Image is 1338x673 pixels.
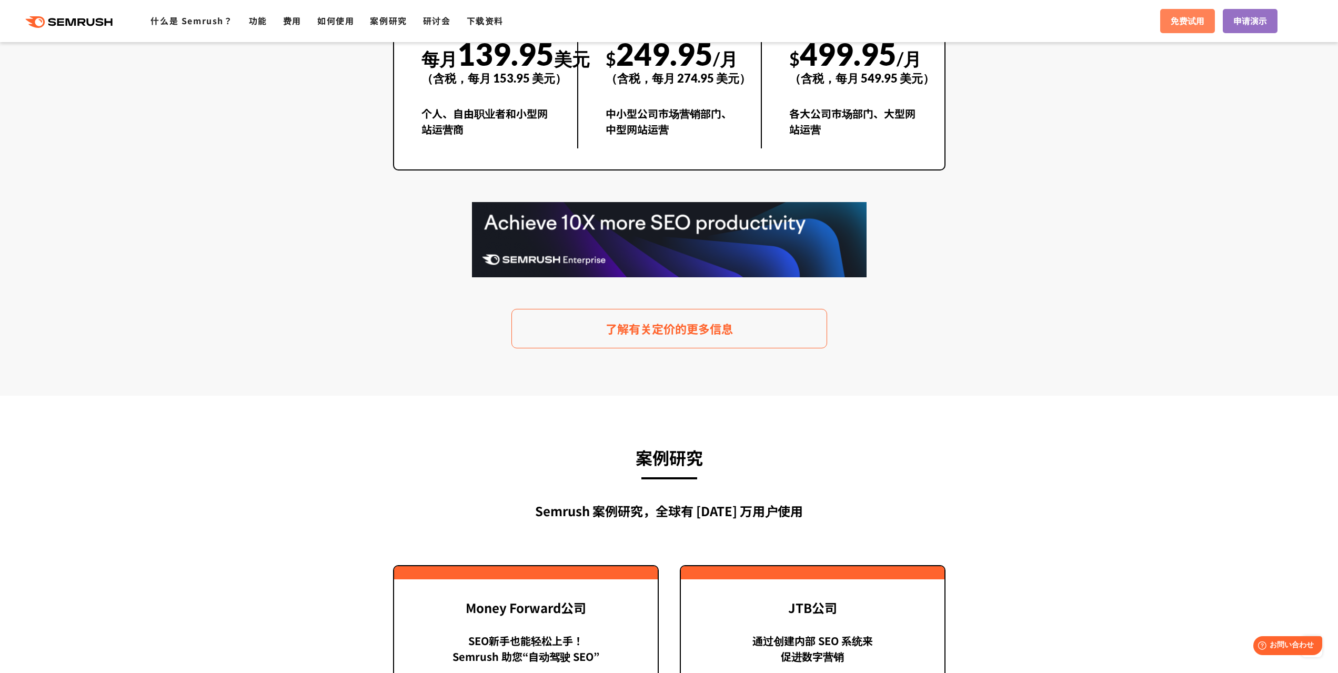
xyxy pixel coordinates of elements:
[466,598,586,617] font: Money Forward公司
[636,445,703,469] font: 案例研究
[1223,9,1277,33] a: 申请演示
[468,633,584,648] font: SEO新手也能轻松上手！
[150,14,233,27] a: 什么是 Semrush？
[535,501,656,520] font: Semrush 案例研究，
[1171,14,1204,27] font: 免费试用
[370,14,407,27] a: 案例研究
[897,48,921,69] font: /月
[713,48,738,69] font: /月
[1244,632,1326,661] iframe: Help widget launcher
[606,106,732,137] font: 中小型公司市场营销部门、中型网站运营
[1160,9,1215,33] a: 免费试用
[606,71,751,85] font: （含税，每月 274.95 美元）
[789,48,800,69] font: $
[467,14,504,27] a: 下载资料
[317,14,354,27] a: 如何使用
[511,309,827,348] a: 了解有关定价的更多信息
[606,48,616,69] font: $
[421,71,567,85] font: （含税，每月 153.95 美元）
[421,106,548,137] font: 个人、自由职业者和小型网站运营商
[283,14,301,27] a: 费用
[789,106,916,137] font: 各大公司市场部门、大型网站运营
[752,633,873,648] font: 通过创建内部 SEO 系统来
[656,501,803,520] font: 全球有 [DATE] 万用户使用
[249,14,267,27] a: 功能
[788,598,837,617] font: JTB公司
[800,36,897,72] font: 499.95
[1233,14,1267,27] font: 申请演示
[789,71,934,85] font: （含税，每月 549.95 美元）
[554,48,590,69] font: 美元
[781,649,844,664] font: 促进数字营销
[423,14,451,27] a: 研讨会
[606,320,733,337] font: 了解有关定价的更多信息
[616,36,713,72] font: 249.95
[421,48,457,69] font: 每月
[457,36,554,72] font: 139.95
[452,649,599,664] font: Semrush 助您“自动驾驶 SEO”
